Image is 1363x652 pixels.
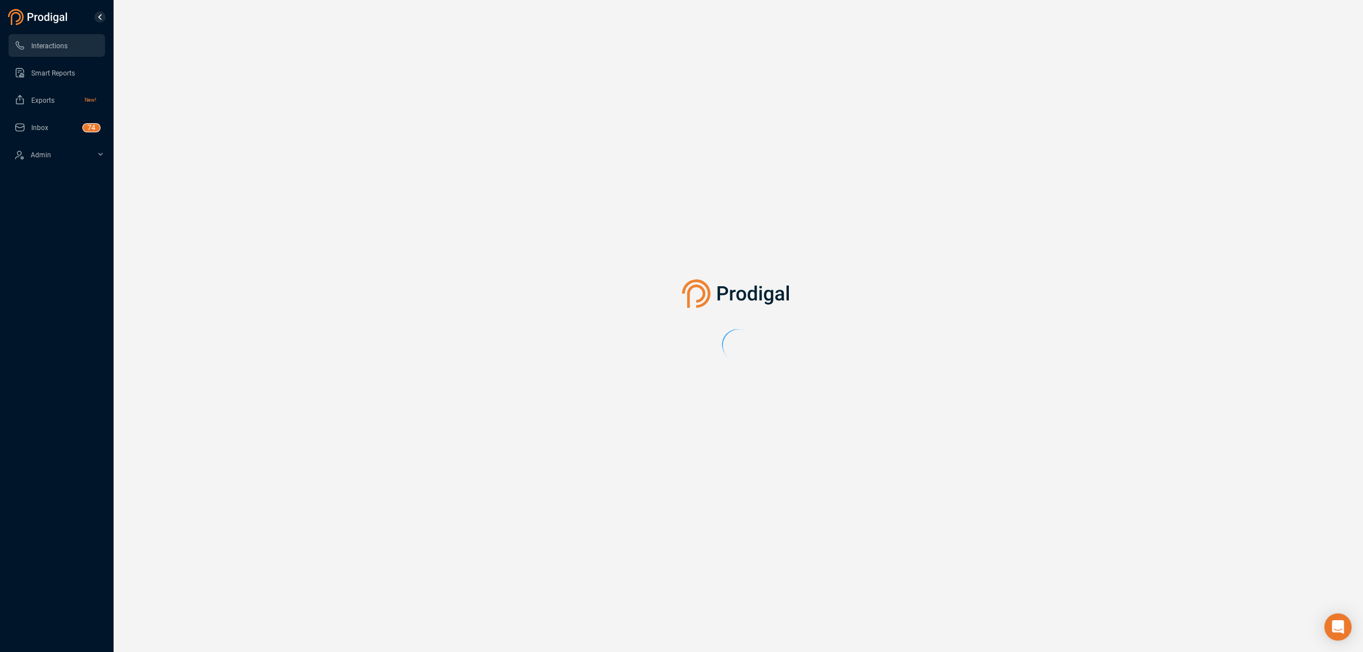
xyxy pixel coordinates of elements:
[31,151,51,159] span: Admin
[14,61,96,84] a: Smart Reports
[31,97,55,105] span: Exports
[31,42,68,50] span: Interactions
[83,124,100,132] sup: 74
[9,89,105,111] li: Exports
[8,9,70,25] img: prodigal-logo
[1324,613,1352,641] div: Open Intercom Messenger
[14,34,96,57] a: Interactions
[682,279,795,308] img: prodigal-logo
[14,89,96,111] a: ExportsNew!
[85,89,96,111] span: New!
[9,116,105,139] li: Inbox
[91,124,95,135] p: 4
[9,61,105,84] li: Smart Reports
[14,116,96,139] a: Inbox
[31,124,48,132] span: Inbox
[87,124,91,135] p: 7
[31,69,75,77] span: Smart Reports
[9,34,105,57] li: Interactions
